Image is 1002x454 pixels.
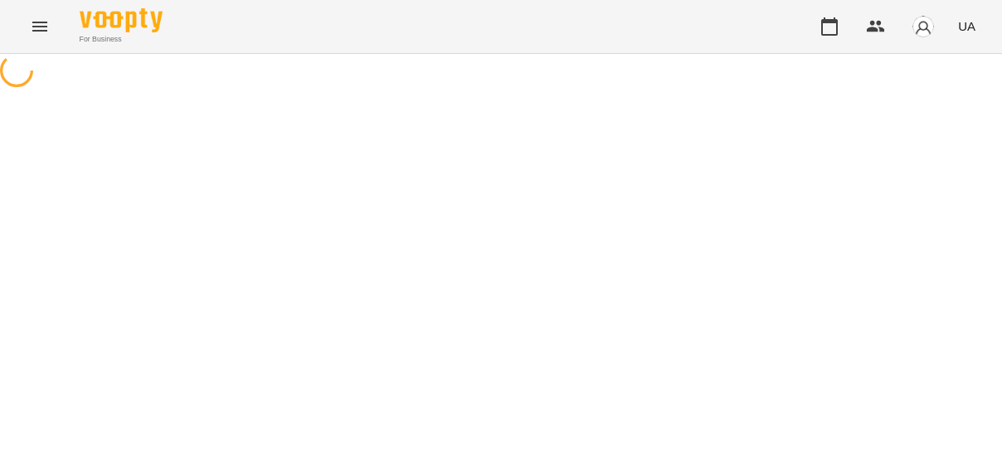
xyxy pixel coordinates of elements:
button: UA [951,11,982,41]
img: Voopty Logo [80,8,163,32]
span: For Business [80,34,163,45]
img: avatar_s.png [912,15,935,38]
span: UA [958,17,975,35]
button: Menu [20,7,60,46]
